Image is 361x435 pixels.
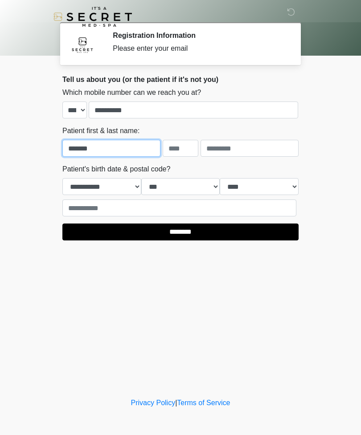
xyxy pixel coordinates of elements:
label: Patient's birth date & postal code? [62,164,170,175]
a: | [175,399,177,407]
h2: Registration Information [113,31,285,40]
div: Please enter your email [113,43,285,54]
img: Agent Avatar [69,31,96,58]
a: Terms of Service [177,399,230,407]
img: It's A Secret Med Spa Logo [53,7,132,27]
label: Patient first & last name: [62,126,139,136]
h2: Tell us about you (or the patient if it's not you) [62,75,299,84]
a: Privacy Policy [131,399,176,407]
label: Which mobile number can we reach you at? [62,87,201,98]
